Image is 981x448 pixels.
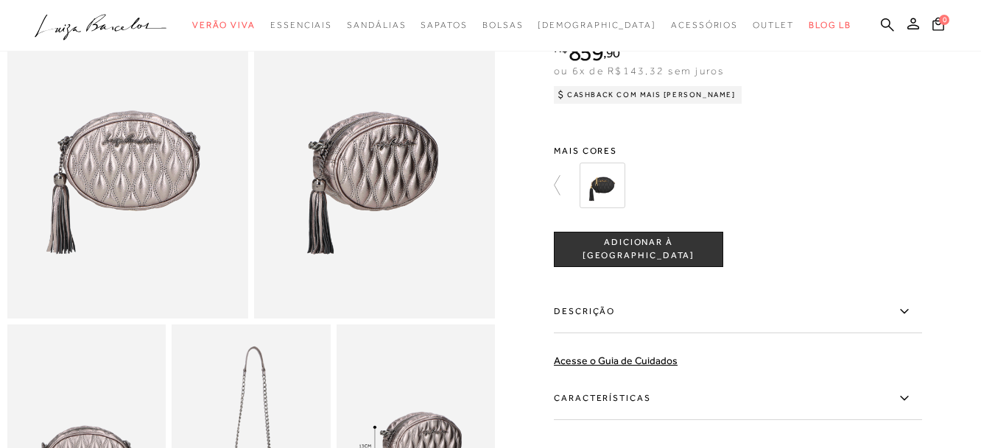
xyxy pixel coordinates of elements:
span: 859 [569,39,603,65]
span: Essenciais [270,20,332,30]
span: 90 [606,44,620,60]
a: noSubCategoriesText [538,12,656,39]
button: ADICIONAR À [GEOGRAPHIC_DATA] [554,231,723,266]
span: Acessórios [671,20,738,30]
a: categoryNavScreenReaderText [671,12,738,39]
a: categoryNavScreenReaderText [270,12,332,39]
span: Mais cores [554,146,922,154]
a: categoryNavScreenReaderText [482,12,524,39]
span: Outlet [753,20,794,30]
a: categoryNavScreenReaderText [421,12,467,39]
span: BLOG LB [809,20,851,30]
span: Sandálias [347,20,406,30]
a: BLOG LB [809,12,851,39]
span: Verão Viva [192,20,256,30]
a: Acesse o Guia de Cuidados [554,354,678,366]
span: Bolsas [482,20,524,30]
span: ou 6x de R$143,32 sem juros [554,65,724,77]
button: 0 [928,16,949,36]
div: Cashback com Mais [PERSON_NAME] [554,85,742,103]
i: R$ [554,40,569,54]
img: BOLSA REDONDA PEQUENA EM COURO PRETO [580,162,625,207]
a: categoryNavScreenReaderText [753,12,794,39]
i: , [603,46,620,59]
label: Descrição [554,290,922,333]
span: Sapatos [421,20,467,30]
a: categoryNavScreenReaderText [347,12,406,39]
label: Características [554,377,922,419]
a: categoryNavScreenReaderText [192,12,256,39]
span: ADICIONAR À [GEOGRAPHIC_DATA] [555,236,722,262]
span: [DEMOGRAPHIC_DATA] [538,20,656,30]
span: 0 [939,15,949,25]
